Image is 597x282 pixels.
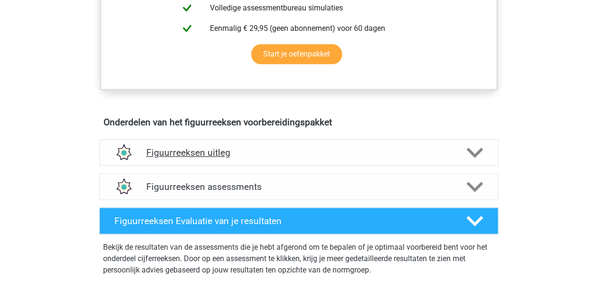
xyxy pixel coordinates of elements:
[104,117,494,128] h4: Onderdelen van het figuurreeksen voorbereidingspakket
[95,139,502,166] a: uitleg Figuurreeksen uitleg
[111,141,135,165] img: figuurreeksen uitleg
[146,147,451,158] h4: Figuurreeksen uitleg
[95,173,502,200] a: assessments Figuurreeksen assessments
[114,216,451,226] h4: Figuurreeksen Evaluatie van je resultaten
[146,181,451,192] h4: Figuurreeksen assessments
[95,207,502,234] a: Figuurreeksen Evaluatie van je resultaten
[111,175,135,199] img: figuurreeksen assessments
[251,44,342,64] a: Start je oefenpakket
[103,242,494,276] p: Bekijk de resultaten van de assessments die je hebt afgerond om te bepalen of je optimaal voorber...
